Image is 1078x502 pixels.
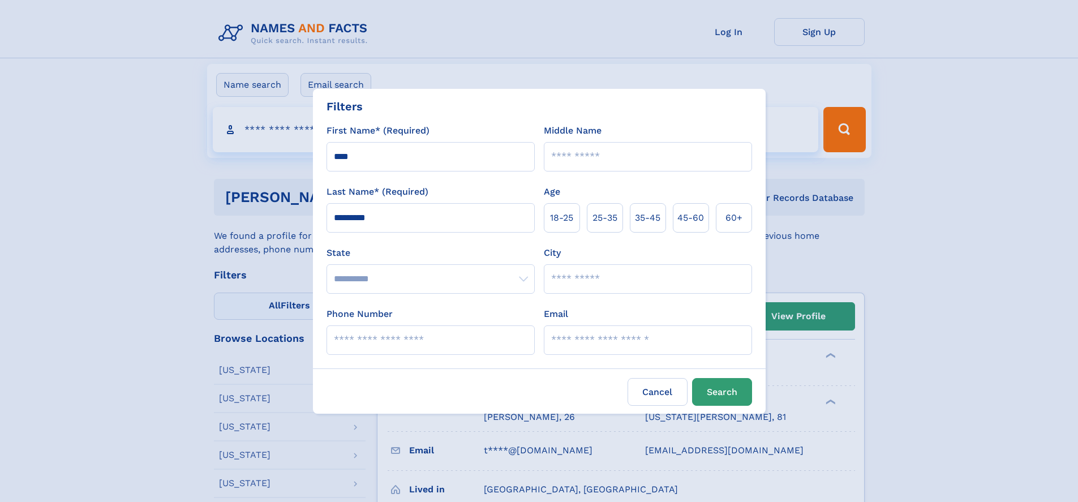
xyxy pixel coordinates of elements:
[544,124,602,138] label: Middle Name
[544,307,568,321] label: Email
[544,246,561,260] label: City
[327,98,363,115] div: Filters
[635,211,660,225] span: 35‑45
[677,211,704,225] span: 45‑60
[544,185,560,199] label: Age
[628,378,688,406] label: Cancel
[327,185,428,199] label: Last Name* (Required)
[327,124,430,138] label: First Name* (Required)
[327,246,535,260] label: State
[327,307,393,321] label: Phone Number
[592,211,617,225] span: 25‑35
[725,211,742,225] span: 60+
[550,211,573,225] span: 18‑25
[692,378,752,406] button: Search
